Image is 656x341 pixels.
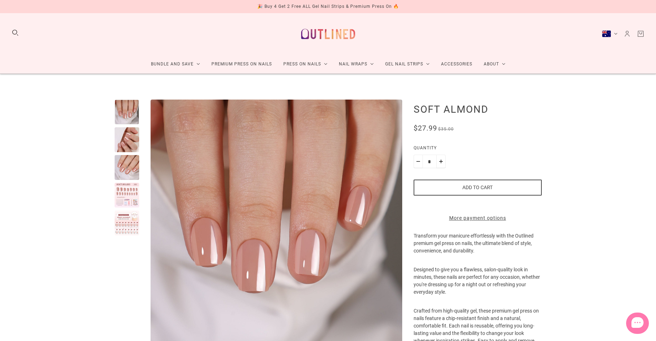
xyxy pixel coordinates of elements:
a: Premium Press On Nails [206,55,278,74]
p: Transform your manicure effortlessly with the Outlined premium gel press on nails, the ultimate b... [414,232,542,266]
p: Designed to give you a flawless, salon-quality look in minutes, these nails are perfect for any o... [414,266,542,307]
a: About [478,55,511,74]
a: Cart [637,30,645,38]
a: Account [623,30,631,38]
button: Minus [414,155,423,168]
span: $35.00 [438,127,454,132]
a: Outlined [297,19,360,49]
button: Australia [602,30,618,37]
button: Add to cart [414,180,542,196]
a: Bundle and Save [145,55,206,74]
a: More payment options [414,214,542,222]
a: Gel Nail Strips [379,55,435,74]
button: Search [11,29,19,37]
a: Press On Nails [278,55,333,74]
a: Nail Wraps [333,55,379,74]
h1: Soft Almond [414,103,542,115]
button: Plus [436,155,446,168]
div: 🎉 Buy 4 Get 2 Free ALL Gel Nail Strips & Premium Press On 🔥 [257,3,399,10]
a: Accessories [435,55,478,74]
label: Quantity [414,144,542,155]
span: $27.99 [414,124,437,132]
